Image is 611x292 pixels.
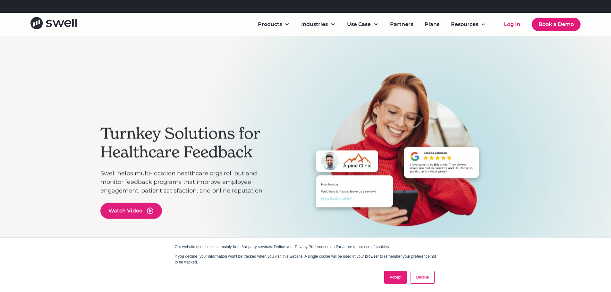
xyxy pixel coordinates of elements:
[385,18,418,31] a: Partners
[280,72,511,250] div: 1 of 3
[532,18,581,31] a: Book a Demo
[420,18,445,31] a: Plans
[296,18,341,31] div: Industries
[497,18,527,31] a: Log In
[258,21,282,28] div: Products
[100,124,274,161] h2: Turnkey Solutions for Healthcare Feedback
[446,18,491,31] div: Resources
[108,207,142,214] div: Watch Video
[347,21,371,28] div: Use Case
[411,271,434,284] a: Decline
[100,169,274,195] p: Swell helps multi-location healthcare orgs roll out and monitor feedback programs that improve em...
[301,21,328,28] div: Industries
[30,17,77,31] a: home
[342,18,384,31] div: Use Case
[175,254,437,265] p: If you decline, your information won’t be tracked when you visit this website. A single cookie wi...
[100,203,162,219] a: open lightbox
[384,271,407,284] a: Accept
[175,244,437,250] p: Our website uses cookies, mainly from 3rd party services. Define your Privacy Preferences and/or ...
[253,18,295,31] div: Products
[280,72,511,271] div: carousel
[451,21,478,28] div: Resources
